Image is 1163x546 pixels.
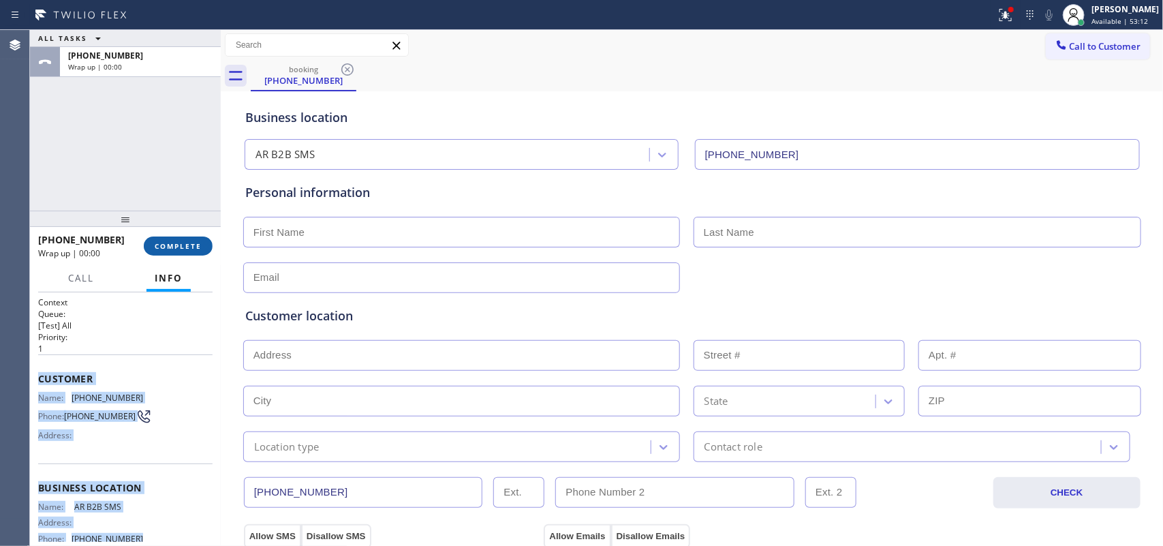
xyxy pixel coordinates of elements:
[72,393,143,403] span: [PHONE_NUMBER]
[245,307,1139,325] div: Customer location
[38,320,213,331] p: [Test] All
[146,265,191,292] button: Info
[68,272,94,284] span: Call
[555,477,794,508] input: Phone Number 2
[38,393,72,403] span: Name:
[38,411,64,421] span: Phone:
[918,386,1141,416] input: ZIP
[38,517,74,528] span: Address:
[38,233,125,246] span: [PHONE_NUMBER]
[493,477,544,508] input: Ext.
[60,265,102,292] button: Call
[38,481,213,494] span: Business location
[72,534,143,544] span: [PHONE_NUMBER]
[704,393,728,409] div: State
[918,340,1141,371] input: Apt. #
[64,411,136,421] span: [PHONE_NUMBER]
[255,147,315,163] div: AR B2B SMS
[252,61,355,90] div: (562) 810-9821
[38,308,213,320] h2: Queue:
[1070,40,1141,52] span: Call to Customer
[38,297,213,308] h1: Context
[695,139,1140,170] input: Phone Number
[144,237,213,256] button: COMPLETE
[38,343,213,354] p: 1
[38,372,213,385] span: Customer
[243,262,680,293] input: Email
[38,247,100,259] span: Wrap up | 00:00
[694,217,1141,247] input: Last Name
[74,502,142,512] span: AR B2B SMS
[254,439,320,455] div: Location type
[155,272,183,284] span: Info
[68,50,143,61] span: [PHONE_NUMBER]
[1091,16,1148,26] span: Available | 53:12
[252,74,355,87] div: [PHONE_NUMBER]
[1091,3,1159,15] div: [PERSON_NAME]
[1046,33,1150,59] button: Call to Customer
[244,477,483,508] input: Phone Number
[993,477,1141,509] button: CHECK
[252,64,355,74] div: booking
[245,183,1139,202] div: Personal information
[38,502,74,512] span: Name:
[30,30,114,46] button: ALL TASKS
[694,340,905,371] input: Street #
[68,62,122,72] span: Wrap up | 00:00
[243,217,680,247] input: First Name
[38,33,87,43] span: ALL TASKS
[38,430,74,440] span: Address:
[243,386,680,416] input: City
[38,534,72,544] span: Phone:
[1040,5,1059,25] button: Mute
[38,331,213,343] h2: Priority:
[226,34,408,56] input: Search
[243,340,680,371] input: Address
[805,477,856,508] input: Ext. 2
[245,108,1139,127] div: Business location
[155,241,202,251] span: COMPLETE
[704,439,762,455] div: Contact role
